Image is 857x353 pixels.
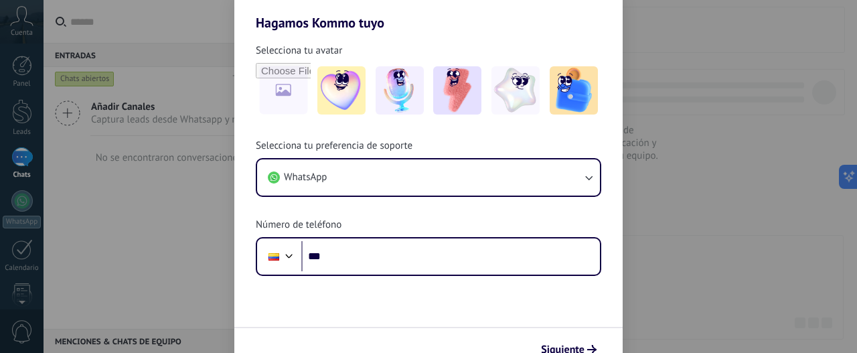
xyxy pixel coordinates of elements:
span: WhatsApp [284,171,327,184]
img: -4.jpeg [491,66,540,115]
span: Número de teléfono [256,218,341,232]
img: -5.jpeg [550,66,598,115]
img: -3.jpeg [433,66,481,115]
button: WhatsApp [257,159,600,196]
div: Colombia: + 57 [261,242,287,271]
img: -2.jpeg [376,66,424,115]
img: -1.jpeg [317,66,366,115]
span: Selecciona tu preferencia de soporte [256,139,412,153]
span: Selecciona tu avatar [256,44,342,58]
